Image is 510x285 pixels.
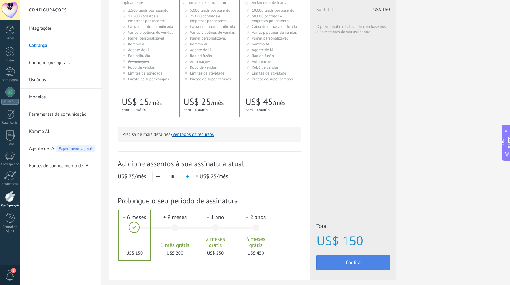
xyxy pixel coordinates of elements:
[316,232,363,249] font: US$ 150
[29,25,52,31] font: Integrações
[346,260,361,266] font: Confira
[207,250,224,256] font: US$ 250
[128,24,173,29] font: Caixa de entrada unificada
[20,89,101,106] li: Modelos
[20,123,101,140] li: Kommo AI
[20,140,101,157] li: Agente de IA
[29,89,95,106] a: Modelos
[29,140,95,157] a: Agente de IA Experimente agora!
[20,20,101,37] li: Integrações
[247,250,264,256] font: US$ 450
[252,13,289,23] font: 50.000 contatos e empresas por assento
[29,129,49,134] font: Kommo AI
[207,214,224,221] font: + 1 ano
[373,7,390,13] font: US$ 150
[29,7,67,13] font: Configurações
[29,54,95,71] a: Configurações gerais
[183,107,208,112] font: para 1 usuário
[118,159,244,168] font: Adicione assentos à sua assinatura atual
[3,99,17,104] font: WhatsApp
[2,182,18,186] font: Estatísticas
[206,235,225,248] font: 2 meses grátis
[20,106,101,123] li: Ferramentas de comunicação
[190,53,212,58] font: Radiodifusão
[29,43,47,48] font: Cobrança
[29,71,95,89] a: Usuários
[252,76,293,82] font: Pacote de super campos
[190,47,212,52] font: Agente de IA
[128,36,164,41] font: Painel personalizável
[190,59,210,64] font: Automações
[217,173,228,180] font: /mês
[190,76,231,82] font: Pacote de super campos
[20,54,101,71] li: Configurações gerais
[252,65,278,70] font: Robô de vendas
[29,123,95,140] a: Kommo AI
[252,71,286,76] font: Limites de atividade
[252,30,297,35] font: Vários pipelines de vendas
[29,37,95,54] a: Cobrança
[190,41,207,47] font: Kommo AI
[316,7,333,13] font: Subtotal
[252,47,274,52] font: Agente de IA
[246,214,266,221] font: + 2 anos
[2,121,17,125] font: Calendário
[190,71,224,76] font: Limites de atividade
[183,96,211,108] font: US$ 25
[245,107,270,112] font: para 1 usuário
[29,20,95,37] a: Integrações
[1,203,21,208] font: Configurações
[29,77,46,83] font: Usuários
[128,8,168,13] font: 2.500 leads por assento
[190,36,226,41] font: Painel personalizável
[190,24,235,29] font: Caixa de entrada unificada
[200,173,217,180] font: US$ 25
[252,8,294,13] font: 10.000 leads por assento
[20,37,101,54] li: Cobrança
[273,99,285,107] font: /mês
[245,96,273,108] font: US$ 45
[128,76,169,82] font: Pacote de super campos
[122,132,172,137] font: Precisa de mais detalhes?
[118,173,135,180] font: US$ 25
[190,8,230,13] font: 5.000 leads por assento
[20,157,101,174] li: Fontes de conhecimento de IA
[20,71,101,89] li: Usuários
[122,107,146,112] font: para 1 usuário
[252,59,272,64] font: Automações
[29,106,95,123] a: Ferramentas de comunicação
[211,99,224,107] font: /mês
[246,235,266,248] font: 6 meses grátis
[252,36,288,41] font: Painel personalizável
[135,173,146,180] font: /mês
[6,58,14,63] font: Pistas
[2,78,18,82] font: Bate-papos
[29,111,86,117] font: Ferramentas de comunicação
[122,96,149,108] font: US$ 15
[29,146,54,152] font: Agente de IA
[13,268,14,272] font: 1
[118,196,238,206] font: Prolongue o seu período de assinatura
[190,65,217,70] font: Robô de vendas
[316,222,328,229] font: Total
[128,71,162,76] font: Limites de atividade
[167,250,183,256] font: US$ 200
[252,53,274,58] font: Radiodifusão
[316,255,390,270] button: Confira
[128,47,150,52] font: Agente de IA
[29,157,95,175] a: Fontes de conhecimento de IA
[2,225,17,233] font: Central de Ajuda
[128,65,155,70] font: Robô de vendas
[161,241,189,248] font: 1 mês grátis
[190,30,235,35] font: Vários pipelines de vendas
[172,132,214,137] button: Ver todos os recursos
[128,59,149,64] font: Automações
[6,36,14,40] font: Painel
[252,41,269,47] font: Kommo AI
[6,142,14,146] font: Listas
[1,162,25,166] font: Correspondência
[252,24,297,29] font: Caixa de entrada unificada
[128,30,173,35] font: Vários pipelines de vendas
[128,53,150,58] font: Radiodifusão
